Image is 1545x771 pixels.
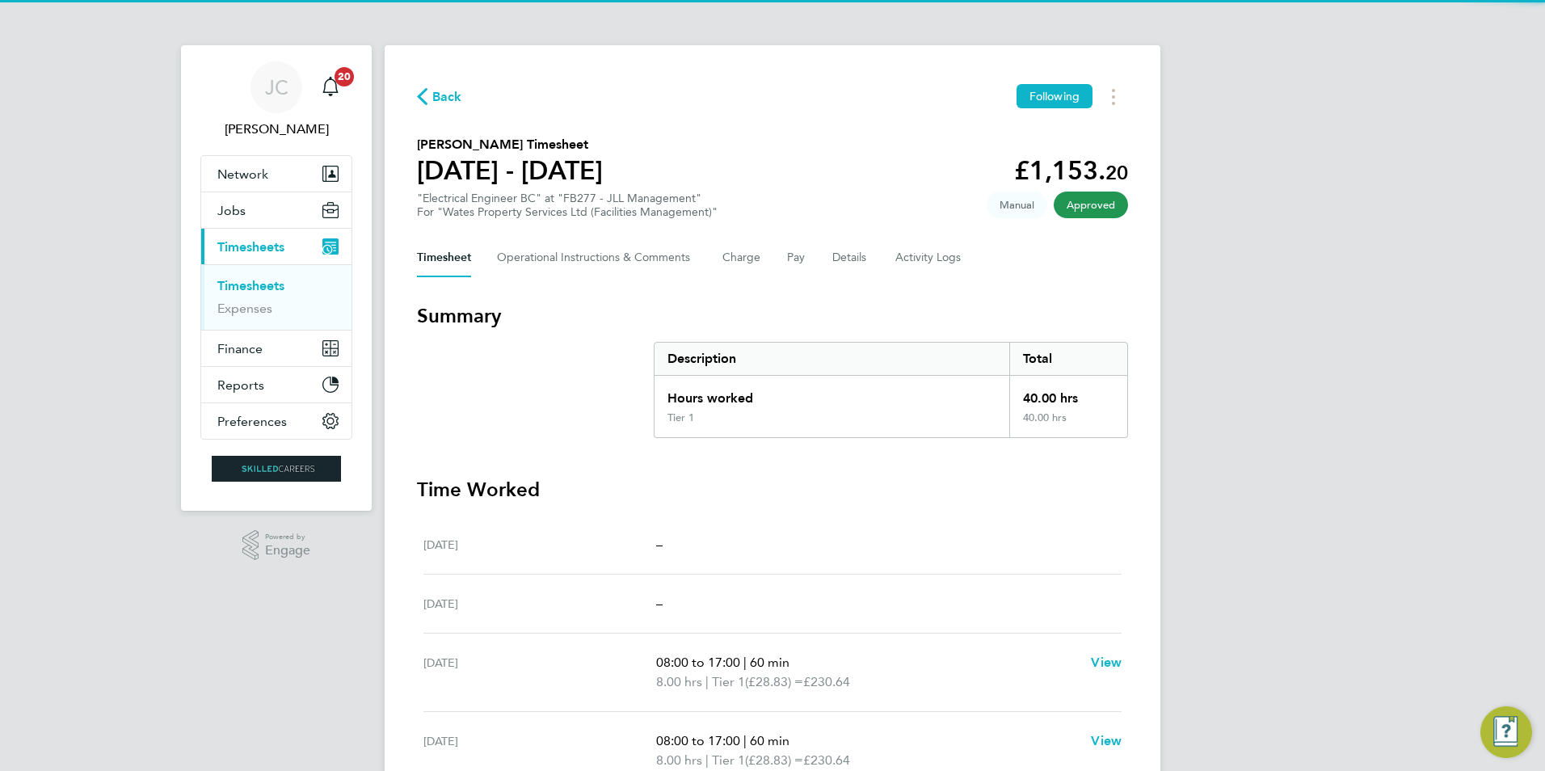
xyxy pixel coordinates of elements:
a: View [1091,653,1122,672]
a: Go to home page [200,456,352,482]
app-decimal: £1,153. [1014,155,1128,186]
div: Description [655,343,1009,375]
span: Finance [217,341,263,356]
span: £230.64 [803,674,850,689]
span: 20 [335,67,354,86]
div: For "Wates Property Services Ltd (Facilities Management)" [417,205,718,219]
a: 20 [314,61,347,113]
button: Pay [787,238,806,277]
span: Tier 1 [712,672,745,692]
span: 08:00 to 17:00 [656,655,740,670]
button: Operational Instructions & Comments [497,238,697,277]
span: Jobs [217,203,246,218]
span: | [743,655,747,670]
div: Total [1009,343,1127,375]
span: | [743,733,747,748]
button: Finance [201,331,352,366]
span: – [656,596,663,611]
span: Preferences [217,414,287,429]
nav: Main navigation [181,45,372,511]
span: Reports [217,377,264,393]
h3: Summary [417,303,1128,329]
button: Details [832,238,869,277]
span: | [705,674,709,689]
span: Back [432,87,462,107]
div: Tier 1 [667,411,694,424]
span: 20 [1105,161,1128,184]
img: skilledcareers-logo-retina.png [212,456,341,482]
span: James Croom [200,120,352,139]
div: "Electrical Engineer BC" at "FB277 - JLL Management" [417,192,718,219]
span: Powered by [265,530,310,544]
div: Timesheets [201,264,352,330]
a: JC[PERSON_NAME] [200,61,352,139]
div: 40.00 hrs [1009,411,1127,437]
span: £230.64 [803,752,850,768]
span: Engage [265,544,310,558]
span: This timesheet has been approved. [1054,192,1128,218]
button: Back [417,86,462,107]
div: [DATE] [423,653,656,692]
button: Engage Resource Center [1480,706,1532,758]
button: Reports [201,367,352,402]
a: Timesheets [217,278,284,293]
span: This timesheet was manually created. [987,192,1047,218]
button: Timesheets Menu [1099,84,1128,109]
span: 8.00 hrs [656,674,702,689]
span: 8.00 hrs [656,752,702,768]
h1: [DATE] - [DATE] [417,154,603,187]
button: Following [1017,84,1092,108]
span: JC [265,77,288,98]
div: 40.00 hrs [1009,376,1127,411]
span: (£28.83) = [745,752,803,768]
span: 60 min [750,655,789,670]
span: (£28.83) = [745,674,803,689]
button: Network [201,156,352,192]
span: 60 min [750,733,789,748]
button: Timesheet [417,238,471,277]
span: View [1091,733,1122,748]
div: [DATE] [423,535,656,554]
span: – [656,537,663,552]
button: Charge [722,238,761,277]
span: Following [1029,89,1080,103]
button: Jobs [201,192,352,228]
div: [DATE] [423,594,656,613]
h2: [PERSON_NAME] Timesheet [417,135,603,154]
span: View [1091,655,1122,670]
span: Timesheets [217,239,284,255]
a: View [1091,731,1122,751]
span: Network [217,166,268,182]
span: 08:00 to 17:00 [656,733,740,748]
a: Powered byEngage [242,530,311,561]
a: Expenses [217,301,272,316]
span: | [705,752,709,768]
div: Summary [654,342,1128,438]
button: Timesheets [201,229,352,264]
button: Activity Logs [895,238,963,277]
div: Hours worked [655,376,1009,411]
div: [DATE] [423,731,656,770]
button: Preferences [201,403,352,439]
h3: Time Worked [417,477,1128,503]
span: Tier 1 [712,751,745,770]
